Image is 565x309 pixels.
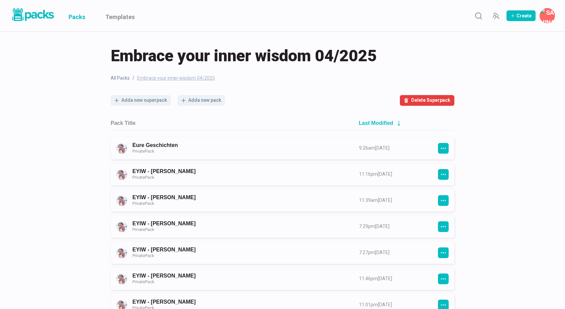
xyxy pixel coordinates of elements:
button: Adda new pack [178,95,225,106]
span: Embrace your inner wisdom 04/2025 [137,75,215,82]
h2: Pack Title [111,120,135,126]
button: Adda new superpack [111,95,171,106]
a: Packs logo [10,7,55,25]
h2: Last Modified [359,120,393,126]
span: / [132,75,134,82]
nav: breadcrumb [111,75,454,82]
img: Packs logo [10,7,55,22]
a: All Packs [111,75,130,82]
button: Manage Team Invites [489,9,502,22]
button: Create Pack [506,10,536,21]
button: Search [472,9,485,22]
button: Savina Tilmann [540,8,555,23]
button: Delete Superpack [400,95,454,106]
span: Embrace your inner wisdom 04/2025 [111,45,377,67]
